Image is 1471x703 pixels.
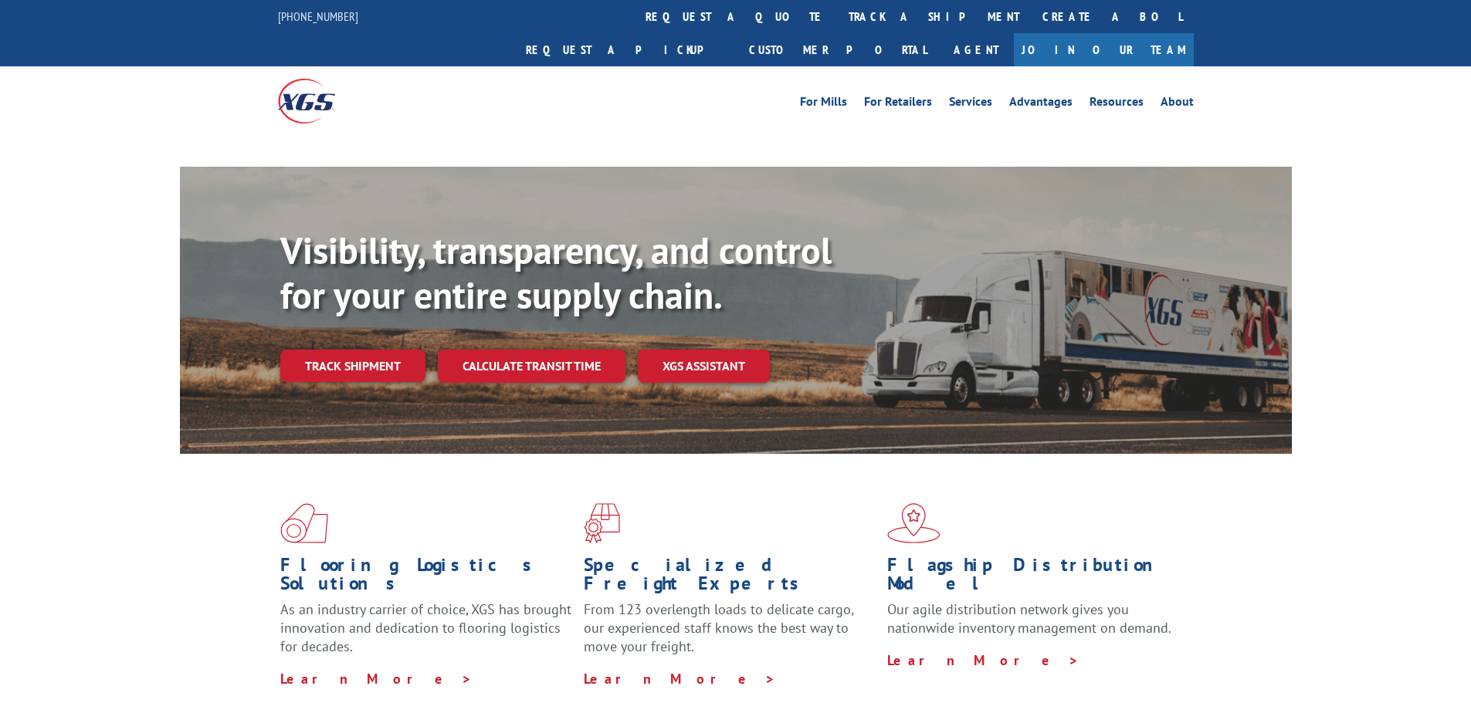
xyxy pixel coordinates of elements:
[800,96,847,113] a: For Mills
[280,226,832,319] b: Visibility, transparency, and control for your entire supply chain.
[584,600,876,669] p: From 123 overlength loads to delicate cargo, our experienced staff knows the best way to move you...
[864,96,932,113] a: For Retailers
[280,600,571,655] span: As an industry carrier of choice, XGS has brought innovation and dedication to flooring logistics...
[638,350,770,383] a: XGS ASSISTANT
[1009,96,1073,113] a: Advantages
[887,503,941,543] img: xgs-icon-flagship-distribution-model-red
[584,503,620,543] img: xgs-icon-focused-on-flooring-red
[887,556,1179,600] h1: Flagship Distribution Model
[280,503,328,543] img: xgs-icon-total-supply-chain-intelligence-red
[280,556,572,600] h1: Flooring Logistics Solutions
[938,33,1014,66] a: Agent
[737,33,938,66] a: Customer Portal
[887,600,1171,637] span: Our agile distribution network gives you nationwide inventory management on demand.
[584,556,876,600] h1: Specialized Freight Experts
[949,96,992,113] a: Services
[1090,96,1144,113] a: Resources
[280,350,425,382] a: Track shipment
[278,8,358,24] a: [PHONE_NUMBER]
[887,651,1080,669] a: Learn More >
[584,670,776,688] a: Learn More >
[1014,33,1194,66] a: Join Our Team
[438,350,625,383] a: Calculate transit time
[1161,96,1194,113] a: About
[514,33,737,66] a: Request a pickup
[280,670,473,688] a: Learn More >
